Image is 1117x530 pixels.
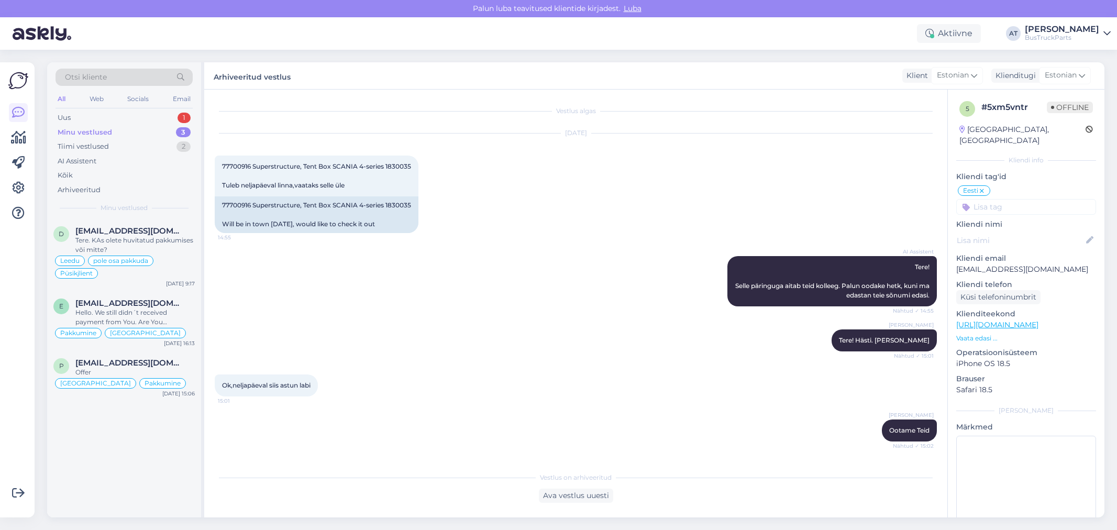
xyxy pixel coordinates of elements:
div: [DATE] 15:06 [162,390,195,397]
p: Kliendi telefon [956,279,1096,290]
span: Luba [621,4,645,13]
span: Püsikjlient [60,270,93,277]
p: Operatsioonisüsteem [956,347,1096,358]
div: Web [87,92,106,106]
p: Klienditeekond [956,308,1096,319]
img: Askly Logo [8,71,28,91]
span: Estonian [937,70,969,81]
span: eduardoedilaura@gmail.com [75,299,184,308]
p: Märkmed [956,422,1096,433]
div: [DATE] [215,128,937,138]
span: [GEOGRAPHIC_DATA] [110,330,181,336]
p: [EMAIL_ADDRESS][DOMAIN_NAME] [956,264,1096,275]
span: Pakkumine [145,380,181,387]
span: 5 [966,105,969,113]
span: Nähtud ✓ 15:01 [894,352,934,360]
div: 3 [176,127,191,138]
div: [PERSON_NAME] [1025,25,1099,34]
p: Safari 18.5 [956,384,1096,395]
div: Offer [75,368,195,377]
span: 14:55 [218,234,257,241]
p: Kliendi nimi [956,219,1096,230]
div: [GEOGRAPHIC_DATA], [GEOGRAPHIC_DATA] [959,124,1086,146]
span: 15:01 [218,397,257,405]
span: pole osa pakkuda [93,258,148,264]
span: [PERSON_NAME] [889,321,934,329]
span: Minu vestlused [101,203,148,213]
span: Ok,neljapäeval siis astun labi [222,381,311,389]
span: Pablogilo_90@hotmail.com [75,358,184,368]
div: Vestlus algas [215,106,937,116]
span: Leedu [60,258,80,264]
div: Uus [58,113,71,123]
div: Email [171,92,193,106]
span: P [59,362,64,370]
div: [DATE] 16:13 [164,339,195,347]
div: Hello. We still didn´t received payment from You. Are You interested in this order? [75,308,195,327]
label: Arhiveeritud vestlus [214,69,291,83]
div: Socials [125,92,151,106]
span: d [59,230,64,238]
div: Klienditugi [991,70,1036,81]
div: Minu vestlused [58,127,112,138]
span: AI Assistent [894,248,934,256]
span: Nähtud ✓ 14:55 [893,307,934,315]
div: All [56,92,68,106]
div: 1 [178,113,191,123]
p: Kliendi tag'id [956,171,1096,182]
span: Offline [1047,102,1093,113]
div: Küsi telefoninumbrit [956,290,1041,304]
span: Nähtud ✓ 15:02 [893,442,934,450]
div: BusTruckParts [1025,34,1099,42]
a: [PERSON_NAME]BusTruckParts [1025,25,1111,42]
span: [GEOGRAPHIC_DATA] [60,380,131,387]
div: Kõik [58,170,73,181]
span: dalys@techtransa.lt [75,226,184,236]
p: iPhone OS 18.5 [956,358,1096,369]
div: Arhiveeritud [58,185,101,195]
a: [URL][DOMAIN_NAME] [956,320,1038,329]
div: Klient [902,70,928,81]
div: 2 [176,141,191,152]
input: Lisa tag [956,199,1096,215]
span: Tere! Hästi. [PERSON_NAME] [839,336,930,344]
span: Vestlus on arhiveeritud [540,473,612,482]
div: AI Assistent [58,156,96,167]
div: [DATE] 9:17 [166,280,195,288]
span: e [59,302,63,310]
div: Ava vestlus uuesti [539,489,613,503]
p: Vaata edasi ... [956,334,1096,343]
div: Tere. KAs olete huvitatud pakkumises või mitte? [75,236,195,255]
div: # 5xm5vntr [981,101,1047,114]
input: Lisa nimi [957,235,1084,246]
span: [PERSON_NAME] [889,456,934,464]
p: Brauser [956,373,1096,384]
span: Eesti [963,187,978,194]
div: Tiimi vestlused [58,141,109,152]
span: Otsi kliente [65,72,107,83]
span: Pakkumine [60,330,96,336]
div: [PERSON_NAME] [956,406,1096,415]
div: Aktiivne [917,24,981,43]
div: Kliendi info [956,156,1096,165]
div: 77700916 Superstructure, Tent Box SCANIA 4-series 1830035 Will be in town [DATE], would like to c... [215,196,418,233]
span: [PERSON_NAME] [889,411,934,419]
p: Kliendi email [956,253,1096,264]
span: Estonian [1045,70,1077,81]
div: AT [1006,26,1021,41]
span: 77700916 Superstructure, Tent Box SCANIA 4-series 1830035 Tuleb neljapäeval linna,vaataks selle üle [222,162,411,189]
span: Ootame Teid [889,426,930,434]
